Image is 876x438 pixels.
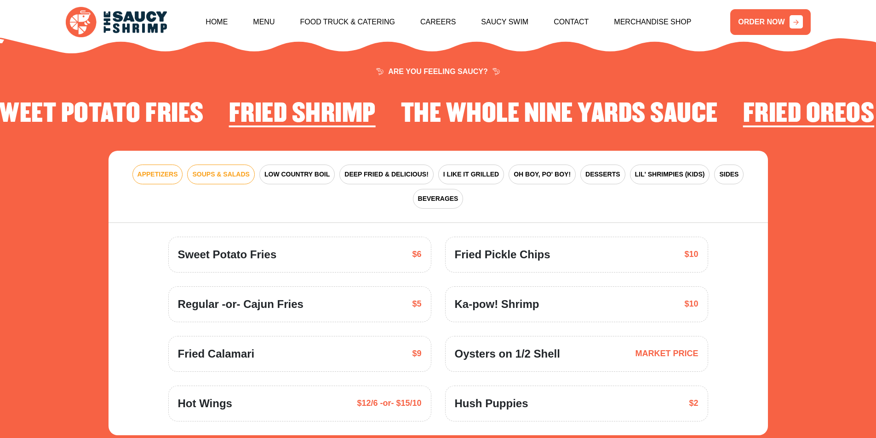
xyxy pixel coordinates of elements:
span: $10 [684,248,698,261]
span: $10 [684,298,698,310]
button: DEEP FRIED & DELICIOUS! [339,165,434,184]
h2: Fried Shrimp [229,100,376,128]
button: SIDES [714,165,744,184]
button: SOUPS & SALADS [187,165,254,184]
span: OH BOY, PO' BOY! [514,170,571,179]
span: $12/6 -or- $15/10 [357,397,421,410]
a: Careers [420,2,456,42]
span: $9 [412,347,421,360]
button: DESSERTS [580,165,625,184]
li: 3 of 4 [743,100,875,132]
span: ARE YOU FEELING SAUCY? [376,68,500,75]
span: $6 [412,248,421,261]
li: 2 of 4 [401,100,718,132]
span: LIL' SHRIMPIES (KIDS) [635,170,705,179]
span: Hush Puppies [455,395,528,412]
li: 1 of 4 [229,100,376,132]
a: Saucy Swim [481,2,528,42]
span: $5 [412,298,421,310]
button: OH BOY, PO' BOY! [509,165,576,184]
button: LOW COUNTRY BOIL [259,165,335,184]
a: Home [206,2,228,42]
span: $2 [689,397,698,410]
h2: Fried Oreos [743,100,875,128]
span: DEEP FRIED & DELICIOUS! [344,170,429,179]
span: Regular -or- Cajun Fries [178,296,303,313]
button: APPETIZERS [132,165,183,184]
button: I LIKE IT GRILLED [438,165,504,184]
span: APPETIZERS [137,170,178,179]
span: SOUPS & SALADS [192,170,249,179]
span: DESSERTS [585,170,620,179]
a: ORDER NOW [730,9,810,35]
span: Ka-pow! Shrimp [455,296,539,313]
img: logo [66,7,167,38]
span: MARKET PRICE [635,347,698,360]
span: LOW COUNTRY BOIL [264,170,330,179]
a: Food Truck & Catering [300,2,395,42]
span: BEVERAGES [418,194,458,204]
span: Sweet Potato Fries [178,246,277,263]
button: LIL' SHRIMPIES (KIDS) [630,165,710,184]
a: Menu [253,2,275,42]
span: Fried Pickle Chips [455,246,550,263]
button: BEVERAGES [413,189,464,209]
span: Hot Wings [178,395,232,412]
span: I LIKE IT GRILLED [443,170,499,179]
h2: The Whole Nine Yards Sauce [401,100,718,128]
span: Fried Calamari [178,346,255,362]
span: SIDES [719,170,739,179]
span: Oysters on 1/2 Shell [455,346,560,362]
a: Contact [554,2,589,42]
a: Merchandise Shop [614,2,691,42]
